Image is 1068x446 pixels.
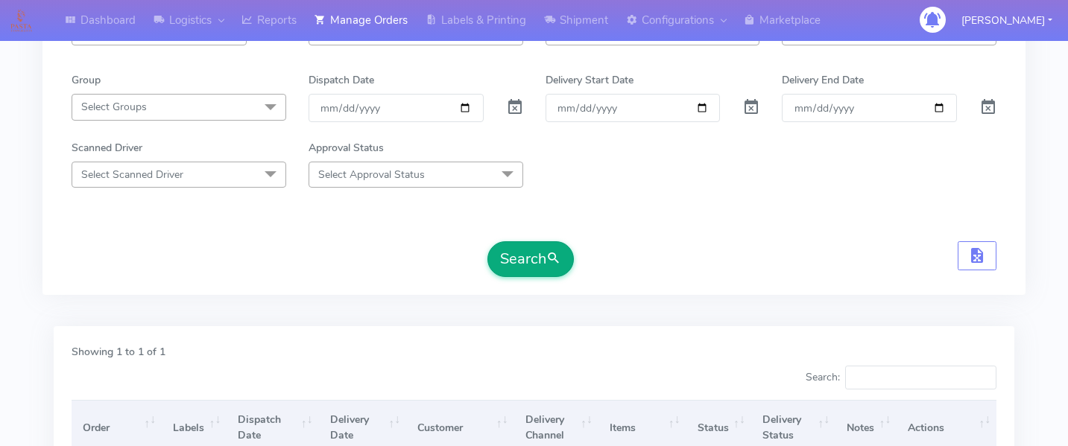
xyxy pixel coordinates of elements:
[318,168,425,182] span: Select Approval Status
[806,366,996,389] label: Search:
[81,100,147,114] span: Select Groups
[309,140,384,156] label: Approval Status
[72,140,142,156] label: Scanned Driver
[950,5,1064,36] button: [PERSON_NAME]
[487,241,574,277] button: Search
[72,72,101,88] label: Group
[782,72,864,88] label: Delivery End Date
[81,168,183,182] span: Select Scanned Driver
[546,72,633,88] label: Delivery Start Date
[309,72,374,88] label: Dispatch Date
[72,344,165,360] label: Showing 1 to 1 of 1
[845,366,996,389] input: Search:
